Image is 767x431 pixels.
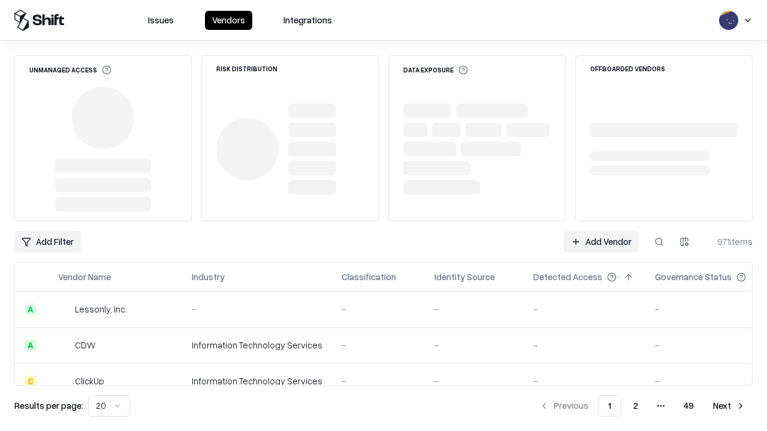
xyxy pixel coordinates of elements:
[58,303,70,315] img: Lessonly, Inc.
[705,235,753,248] div: 971 items
[58,339,70,351] img: CDW
[674,395,703,417] button: 49
[141,11,181,30] button: Issues
[216,65,277,72] div: Risk Distribution
[533,303,636,315] div: -
[564,231,639,253] a: Add Vendor
[434,271,495,283] div: Identity Source
[532,395,753,417] nav: pagination
[533,339,636,351] div: -
[403,65,468,75] div: Data Exposure
[434,375,514,387] div: -
[342,339,415,351] div: -
[192,303,322,315] div: -
[25,303,37,315] div: A
[192,271,225,283] div: Industry
[624,395,648,417] button: 2
[14,399,83,412] p: Results per page:
[192,339,322,351] div: Information Technology Services
[192,375,322,387] div: Information Technology Services
[434,339,514,351] div: -
[25,375,37,387] div: C
[58,375,70,387] img: ClickUp
[29,65,111,75] div: Unmanaged Access
[533,271,602,283] div: Detected Access
[342,303,415,315] div: -
[590,65,665,72] div: Offboarded Vendors
[655,303,765,315] div: -
[25,339,37,351] div: A
[75,375,104,387] div: ClickUp
[276,11,339,30] button: Integrations
[75,339,95,351] div: CDW
[434,303,514,315] div: -
[655,375,765,387] div: -
[75,303,127,315] div: Lessonly, Inc.
[342,271,396,283] div: Classification
[655,271,732,283] div: Governance Status
[342,375,415,387] div: -
[14,231,81,253] button: Add Filter
[205,11,252,30] button: Vendors
[655,339,765,351] div: -
[533,375,636,387] div: -
[706,395,753,417] button: Next
[58,271,111,283] div: Vendor Name
[598,395,621,417] button: 1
